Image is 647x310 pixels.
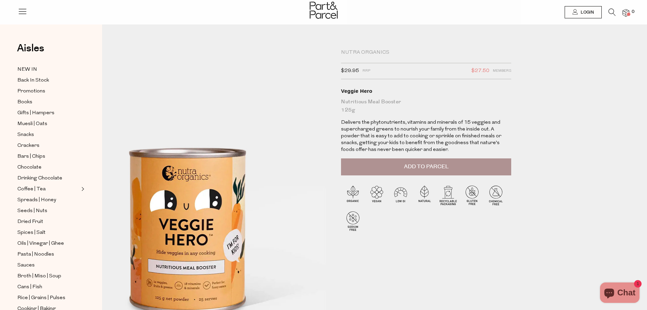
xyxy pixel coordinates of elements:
img: Part&Parcel [310,2,338,19]
img: P_P-ICONS-Live_Bec_V11_Organic.svg [341,183,365,207]
div: Nutra Organics [341,49,511,56]
button: Expand/Collapse Coffee | Tea [80,185,84,193]
span: Dried Fruit [17,218,43,226]
a: Drinking Chocolate [17,174,79,183]
span: Members [493,67,511,75]
a: Sauces [17,261,79,270]
a: Back In Stock [17,76,79,85]
span: NEW IN [17,66,37,74]
a: Crackers [17,141,79,150]
a: Oils | Vinegar | Ghee [17,239,79,248]
a: Bars | Chips [17,152,79,161]
a: Rice | Grains | Pulses [17,294,79,302]
span: Add to Parcel [404,163,449,171]
span: Spreads | Honey [17,196,56,204]
a: Chocolate [17,163,79,172]
span: Pasta | Noodles [17,251,54,259]
img: P_P-ICONS-Live_Bec_V11_Chemical_Free.svg [484,183,508,207]
p: Delivers the phytonutrients, vitamins and minerals of 15 veggies and supercharged greens to nouri... [341,119,511,153]
a: Muesli | Oats [17,120,79,128]
span: Login [579,10,594,15]
span: Chocolate [17,163,42,172]
img: P_P-ICONS-Live_Bec_V11_Sodium_Free.svg [341,209,365,233]
a: Gifts | Hampers [17,109,79,117]
a: Promotions [17,87,79,96]
span: 0 [630,9,636,15]
img: P_P-ICONS-Live_Bec_V11_Natural.svg [413,183,436,207]
img: P_P-ICONS-Live_Bec_V11_Recyclable_Packaging.svg [436,183,460,207]
span: Oils | Vinegar | Ghee [17,240,64,248]
span: Cans | Fish [17,283,42,291]
img: P_P-ICONS-Live_Bec_V11_Vegan.svg [365,183,389,207]
button: Add to Parcel [341,158,511,175]
span: Rice | Grains | Pulses [17,294,65,302]
a: 0 [622,9,629,16]
span: Drinking Chocolate [17,174,62,183]
span: Crackers [17,142,39,150]
a: Cans | Fish [17,283,79,291]
img: P_P-ICONS-Live_Bec_V11_Gluten_Free.svg [460,183,484,207]
span: Back In Stock [17,76,49,85]
span: Coffee | Tea [17,185,46,193]
span: Sauces [17,261,35,270]
span: Books [17,98,32,106]
span: Bars | Chips [17,153,45,161]
a: Aisles [17,43,44,60]
a: Login [565,6,602,18]
span: Aisles [17,41,44,56]
a: Snacks [17,131,79,139]
span: Seeds | Nuts [17,207,47,215]
span: Snacks [17,131,34,139]
span: $27.50 [471,67,489,75]
span: Spices | Salt [17,229,46,237]
span: Muesli | Oats [17,120,47,128]
a: NEW IN [17,65,79,74]
div: Nutritious Meal Booster 125g [341,98,511,114]
a: Broth | Miso | Soup [17,272,79,280]
span: Gifts | Hampers [17,109,54,117]
span: Promotions [17,87,45,96]
div: Veggie Hero [341,88,511,94]
span: RRP [362,67,370,75]
a: Coffee | Tea [17,185,79,193]
a: Dried Fruit [17,218,79,226]
a: Pasta | Noodles [17,250,79,259]
a: Books [17,98,79,106]
img: P_P-ICONS-Live_Bec_V11_Low_Gi.svg [389,183,413,207]
span: Broth | Miso | Soup [17,272,61,280]
span: $29.95 [341,67,359,75]
a: Seeds | Nuts [17,207,79,215]
inbox-online-store-chat: Shopify online store chat [598,282,642,305]
a: Spreads | Honey [17,196,79,204]
a: Spices | Salt [17,228,79,237]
